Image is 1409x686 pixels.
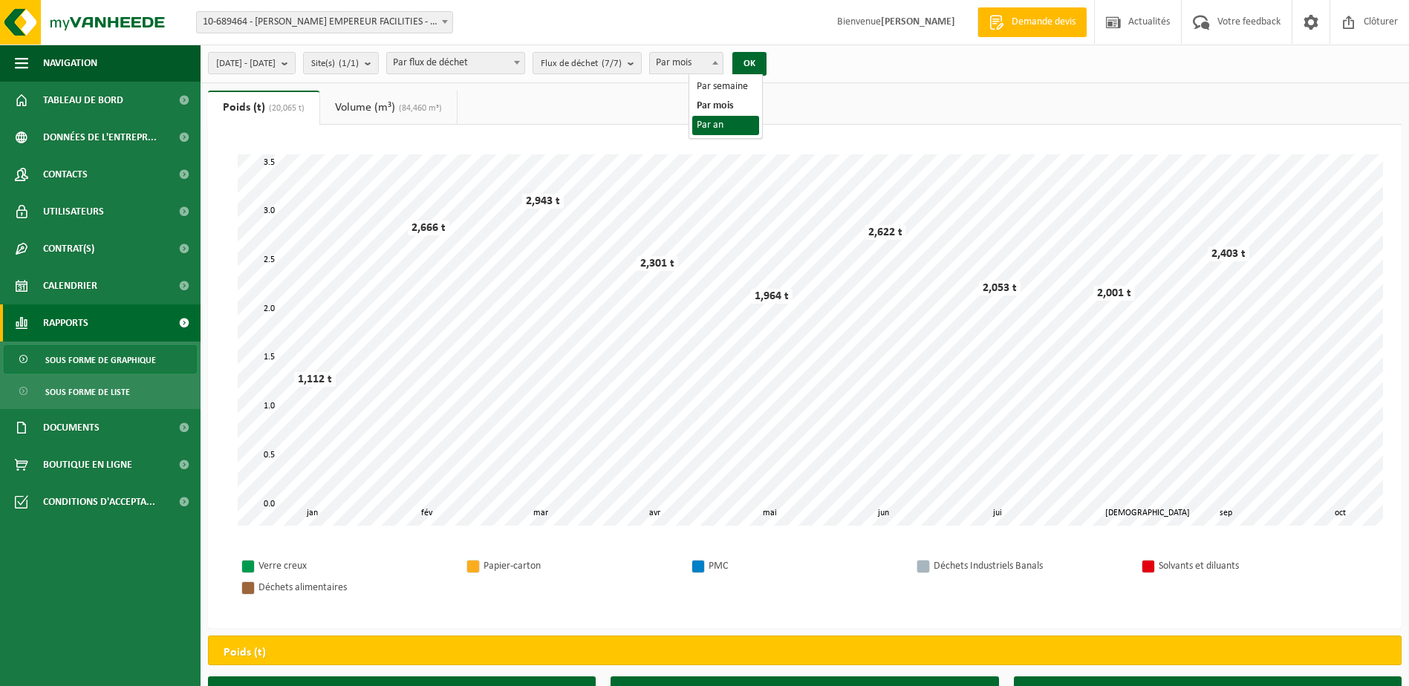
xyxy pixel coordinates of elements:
span: Contrat(s) [43,230,94,267]
span: Calendrier [43,267,97,304]
span: Par flux de déchet [387,53,524,73]
li: Par semaine [692,77,759,97]
a: Poids (t) [208,91,319,125]
span: Par mois [650,53,723,73]
count: (7/7) [602,59,622,68]
span: Conditions d'accepta... [43,483,155,520]
div: 2,053 t [979,281,1021,295]
div: 2,403 t [1208,246,1249,261]
span: Demande devis [1008,15,1079,30]
span: Flux de déchet [541,53,622,75]
span: 10-689464 - ELIA EMPEREUR FACILITIES - BRUXELLES [196,11,453,33]
span: Navigation [43,45,97,82]
div: 2,943 t [522,194,564,209]
div: 2,622 t [865,225,906,240]
span: (20,065 t) [265,104,305,113]
div: 2,666 t [408,220,449,235]
span: Boutique en ligne [43,446,132,483]
span: (84,460 m³) [395,104,442,113]
button: Flux de déchet(7/7) [533,52,642,74]
span: Contacts [43,156,88,193]
button: Site(s)(1/1) [303,52,379,74]
button: [DATE] - [DATE] [208,52,296,74]
div: 2,001 t [1093,286,1135,301]
li: Par an [692,116,759,135]
span: Par mois [649,52,723,74]
span: Utilisateurs [43,193,104,230]
div: 1,964 t [751,289,793,304]
span: Données de l'entrepr... [43,119,157,156]
div: 2,301 t [637,256,678,271]
a: Volume (m³) [320,91,457,125]
span: Sous forme de graphique [45,346,156,374]
div: Déchets alimentaires [258,578,452,597]
span: Site(s) [311,53,359,75]
div: Déchets Industriels Banals [934,557,1127,575]
div: Papier-carton [484,557,677,575]
count: (1/1) [339,59,359,68]
span: Par flux de déchet [386,52,525,74]
div: 1,112 t [294,372,336,387]
span: Tableau de bord [43,82,123,119]
span: Rapports [43,304,88,342]
h2: Poids (t) [209,636,281,669]
span: [DATE] - [DATE] [216,53,276,75]
div: Solvants et diluants [1159,557,1352,575]
a: Demande devis [977,7,1087,37]
strong: [PERSON_NAME] [881,16,955,27]
button: OK [732,52,767,76]
div: Verre creux [258,557,452,575]
div: PMC [709,557,902,575]
a: Sous forme de graphique [4,345,197,373]
li: Par mois [692,97,759,116]
span: Sous forme de liste [45,378,130,406]
a: Sous forme de liste [4,377,197,405]
span: 10-689464 - ELIA EMPEREUR FACILITIES - BRUXELLES [197,12,452,33]
span: Documents [43,409,100,446]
